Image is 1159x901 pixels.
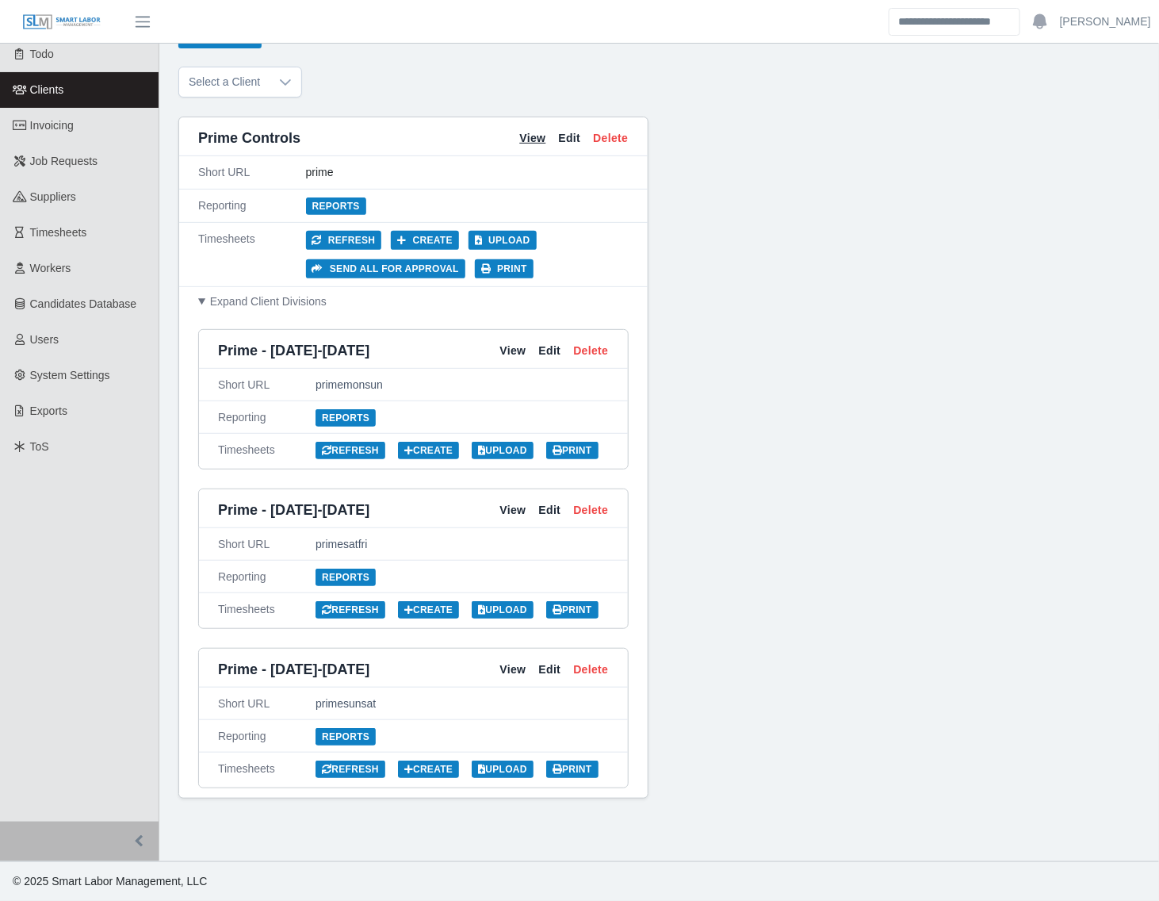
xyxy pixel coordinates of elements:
div: Timesheets [198,231,306,278]
span: System Settings [30,369,110,381]
a: Create [398,601,460,619]
a: Upload [472,761,534,778]
a: Refresh [316,442,385,459]
a: View [519,130,545,147]
div: primesunsat [316,694,608,713]
span: Prime - [DATE]-[DATE] [218,499,369,521]
a: View [499,341,526,360]
span: Candidates Database [30,297,137,310]
button: Refresh [306,231,382,250]
button: Print [475,259,534,278]
a: Edit [539,341,561,360]
span: Prime Controls [198,127,300,149]
a: Reports [316,728,376,746]
a: Reports [306,197,366,215]
a: Delete [573,660,608,679]
button: Create [391,231,459,250]
a: Print [546,761,599,778]
span: Invoicing [30,119,74,132]
a: Upload [472,442,534,459]
span: Job Requests [30,155,98,167]
div: Short URL [198,164,306,181]
div: Timesheets [218,440,316,459]
span: Workers [30,262,71,274]
a: Edit [539,500,561,520]
span: Prime - [DATE]-[DATE] [218,339,369,362]
a: Upload [472,601,534,619]
a: Refresh [316,761,385,778]
span: © 2025 Smart Labor Management, LLC [13,875,207,888]
div: Timesheets [218,759,316,778]
div: Reporting [218,727,316,746]
div: primesatfri [316,535,608,554]
a: Print [546,442,599,459]
span: Timesheets [30,226,87,239]
div: prime [306,164,629,181]
span: Exports [30,404,67,417]
div: Timesheets [218,600,316,619]
a: Refresh [316,601,385,619]
span: Clients [30,83,64,96]
a: View [499,660,526,679]
div: Reporting [218,567,316,586]
a: [PERSON_NAME] [1060,13,1151,30]
span: Prime - [DATE]-[DATE] [218,658,369,681]
div: Short URL [218,535,316,554]
span: Todo [30,48,54,60]
a: Reports [316,409,376,427]
input: Search [889,8,1020,36]
div: Short URL [218,375,316,394]
a: Reports [316,569,376,586]
a: Edit [539,660,561,679]
span: Select a Client [179,67,270,97]
a: View [499,500,526,520]
div: primemonsun [316,375,608,394]
img: SLM Logo [22,13,101,31]
div: Short URL [218,694,316,713]
span: Suppliers [30,190,76,203]
button: Send all for approval [306,259,465,278]
a: Delete [573,341,608,360]
a: Print [546,601,599,619]
a: Delete [593,130,628,147]
a: Delete [573,500,608,520]
a: Create [398,761,460,778]
span: ToS [30,440,49,453]
a: Edit [559,130,581,147]
a: Create [398,442,460,459]
div: Reporting [198,197,306,214]
span: Users [30,333,59,346]
div: Reporting [218,408,316,427]
button: Upload [469,231,537,250]
summary: Expand Client Divisions [198,293,629,310]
